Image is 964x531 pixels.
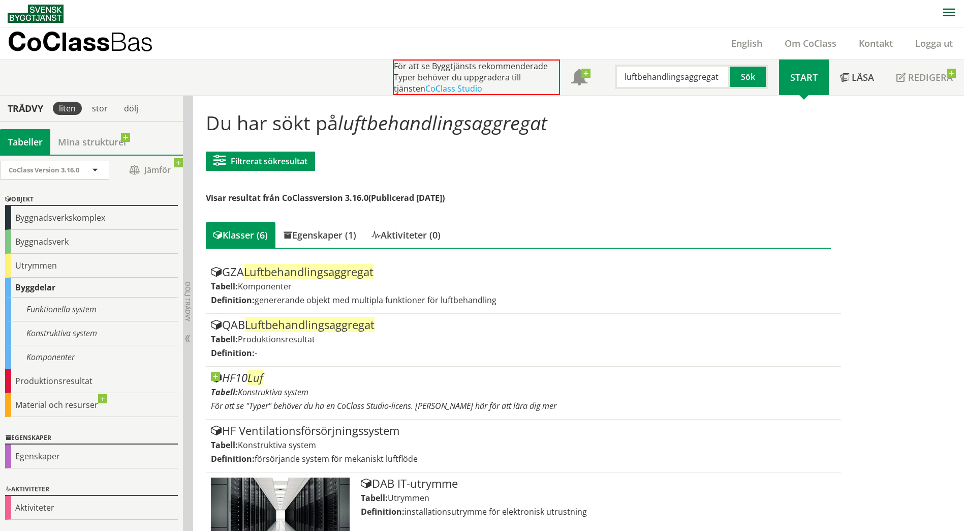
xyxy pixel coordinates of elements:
[904,37,964,49] a: Logga ut
[5,298,178,321] div: Funktionella system
[206,152,315,171] button: Filtrerat sökresultat
[238,281,292,292] span: Komponenter
[211,334,238,345] label: Tabell:
[206,367,841,420] article: Gå till informationssidan för CoClass Studio
[211,281,238,292] label: Tabell:
[5,321,178,345] div: Konstruktiva system
[9,165,79,174] span: CoClass Version 3.16.0
[773,37,848,49] a: Om CoClass
[8,5,64,23] img: Svensk Byggtjänst
[361,478,835,490] div: DAB IT-utrymme
[720,37,773,49] a: English
[5,393,178,417] div: Material och resurser
[86,102,114,115] div: stor
[5,445,178,468] div: Egenskaper
[5,432,178,445] div: Egenskaper
[211,439,238,451] label: Tabell:
[211,453,255,464] label: Definition:
[206,111,830,134] h1: Du har sökt på
[885,60,964,95] a: Redigera
[8,36,153,47] p: CoClass
[338,109,547,136] span: luftbehandlingsaggregat
[238,334,315,345] span: Produktionsresultat
[275,222,364,248] div: Egenskaper (1)
[5,484,178,496] div: Aktiviteter
[730,65,768,89] button: Sök
[615,65,730,89] input: Sök
[361,506,405,517] label: Definition:
[5,278,178,298] div: Byggdelar
[211,347,255,359] label: Definition:
[5,345,178,369] div: Komponenter
[425,83,482,94] a: CoClass Studio
[53,102,82,115] div: liten
[211,372,835,384] div: HF10
[908,71,953,83] span: Redigera
[790,71,818,83] span: Start
[206,222,275,248] div: Klasser (6)
[211,387,238,398] label: Tabell:
[361,492,388,504] label: Tabell:
[238,387,308,398] span: Konstruktiva system
[829,60,885,95] a: Läsa
[848,37,904,49] a: Kontakt
[110,26,153,56] span: Bas
[255,294,496,306] span: genererande objekt med multipla funktioner för luftbehandling
[247,370,263,385] span: Luf
[245,317,375,332] span: Luftbehandlingsaggregat
[50,129,135,155] a: Mina strukturer
[5,254,178,278] div: Utrymmen
[238,439,316,451] span: Konstruktiva system
[5,194,178,206] div: Objekt
[779,60,829,95] a: Start
[393,60,560,95] div: För att se Byggtjänsts rekommenderade Typer behöver du uppgradera till tjänsten
[5,230,178,254] div: Byggnadsverk
[852,71,874,83] span: Läsa
[119,161,180,179] span: Jämför
[211,319,835,331] div: QAB
[255,347,257,359] span: -
[211,294,255,306] label: Definition:
[211,266,835,278] div: GZA
[368,192,445,203] span: (Publicerad [DATE])
[206,192,368,203] span: Visar resultat från CoClassversion 3.16.0
[255,453,418,464] span: försörjande system för mekaniskt luftflöde
[5,496,178,520] div: Aktiviteter
[8,27,175,59] a: CoClassBas
[211,425,835,437] div: HF Ventilationsförsörjningssystem
[5,369,178,393] div: Produktionsresultat
[571,70,587,86] span: Notifikationer
[118,102,144,115] div: dölj
[244,264,374,279] span: Luftbehandlingsaggregat
[388,492,429,504] span: Utrymmen
[364,222,448,248] div: Aktiviteter (0)
[183,282,192,321] span: Dölj trädvy
[405,506,587,517] span: installationsutrymme för elektronisk utrustning
[211,400,556,411] span: För att se "Typer" behöver du ha en CoClass Studio-licens. [PERSON_NAME] här för att lära dig mer
[2,103,49,114] div: Trädvy
[5,206,178,230] div: Byggnadsverkskomplex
